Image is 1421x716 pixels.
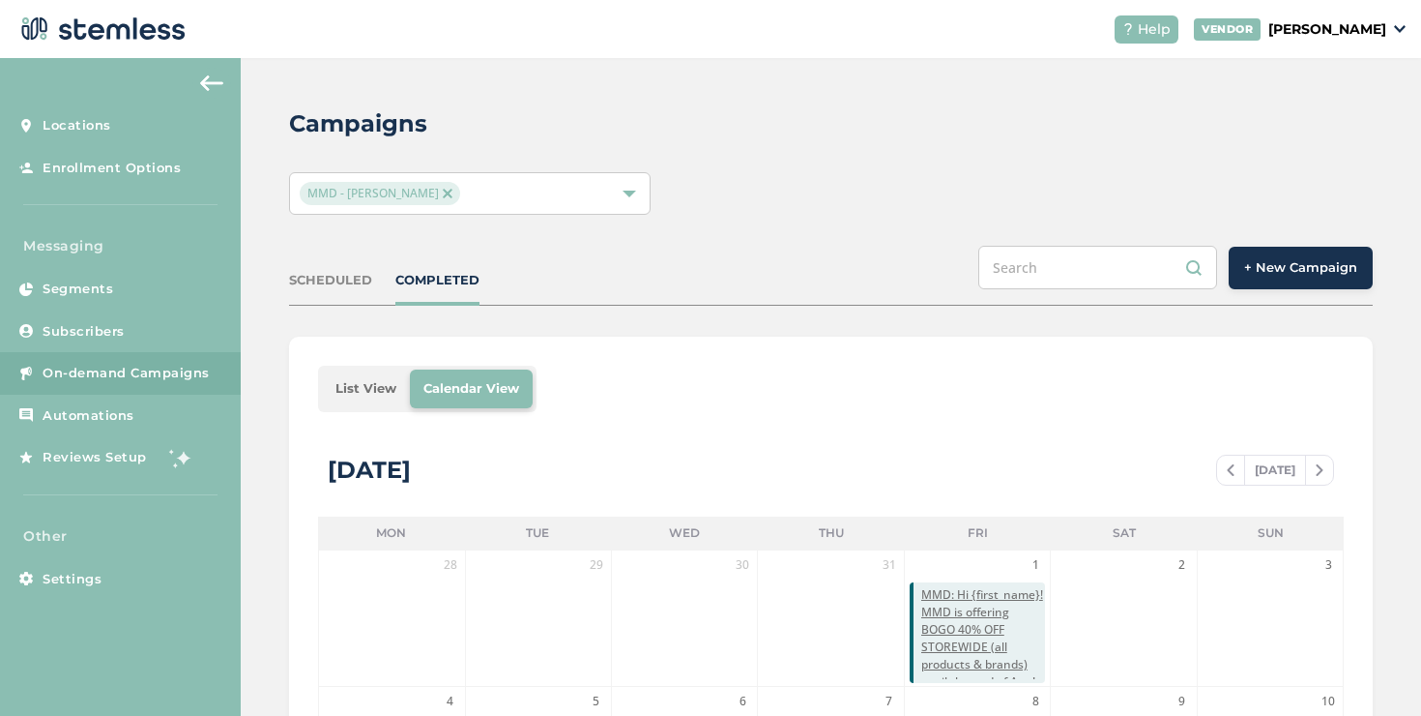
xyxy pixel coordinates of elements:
img: icon-chevron-left-b8c47ebb.svg [1227,464,1234,476]
span: Settings [43,570,101,589]
span: On-demand Campaigns [43,364,210,383]
iframe: Chat Widget [1324,623,1421,716]
span: Enrollment Options [43,159,181,178]
img: icon-arrow-back-accent-c549486e.svg [200,75,223,91]
img: icon_down-arrow-small-66adaf34.svg [1394,25,1406,33]
span: Reviews Setup [43,448,147,467]
li: Sat [1051,517,1198,550]
span: 29 [587,555,606,575]
span: 5 [587,692,606,711]
img: logo-dark-0685b13c.svg [15,10,186,48]
span: Automations [43,406,134,426]
span: 31 [880,555,899,575]
span: 9 [1173,692,1192,711]
span: 7 [880,692,899,711]
span: 28 [441,555,460,575]
span: 8 [1026,692,1045,711]
span: 1 [1026,555,1045,575]
span: 4 [441,692,460,711]
p: [PERSON_NAME] [1268,19,1386,40]
img: icon-help-white-03924b79.svg [1122,23,1134,35]
span: 30 [733,555,752,575]
li: Thu [758,517,905,550]
span: Segments [43,280,113,299]
input: Search [978,246,1217,289]
li: Sun [1197,517,1344,550]
li: List View [322,370,410,408]
li: Fri [904,517,1051,550]
div: [DATE] [328,453,411,488]
span: 6 [733,692,752,711]
span: [DATE] [1244,456,1306,485]
span: Locations [43,116,111,135]
span: Help [1138,19,1171,40]
img: glitter-stars-b7820f95.gif [161,438,200,477]
span: 10 [1319,692,1338,711]
span: 3 [1319,555,1338,575]
li: Tue [465,517,612,550]
img: icon-chevron-right-bae969c5.svg [1316,464,1323,476]
span: Subscribers [43,322,125,342]
div: SCHEDULED [289,271,372,290]
li: Calendar View [410,370,533,408]
span: MMD - [PERSON_NAME] [300,182,460,205]
li: Wed [611,517,758,550]
button: + New Campaign [1229,247,1373,289]
h2: Campaigns [289,106,427,141]
span: 2 [1173,555,1192,575]
li: Mon [318,517,465,550]
div: VENDOR [1194,18,1261,41]
img: icon-close-accent-8a337256.svg [443,189,452,198]
div: COMPLETED [395,271,479,290]
span: + New Campaign [1244,258,1357,278]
